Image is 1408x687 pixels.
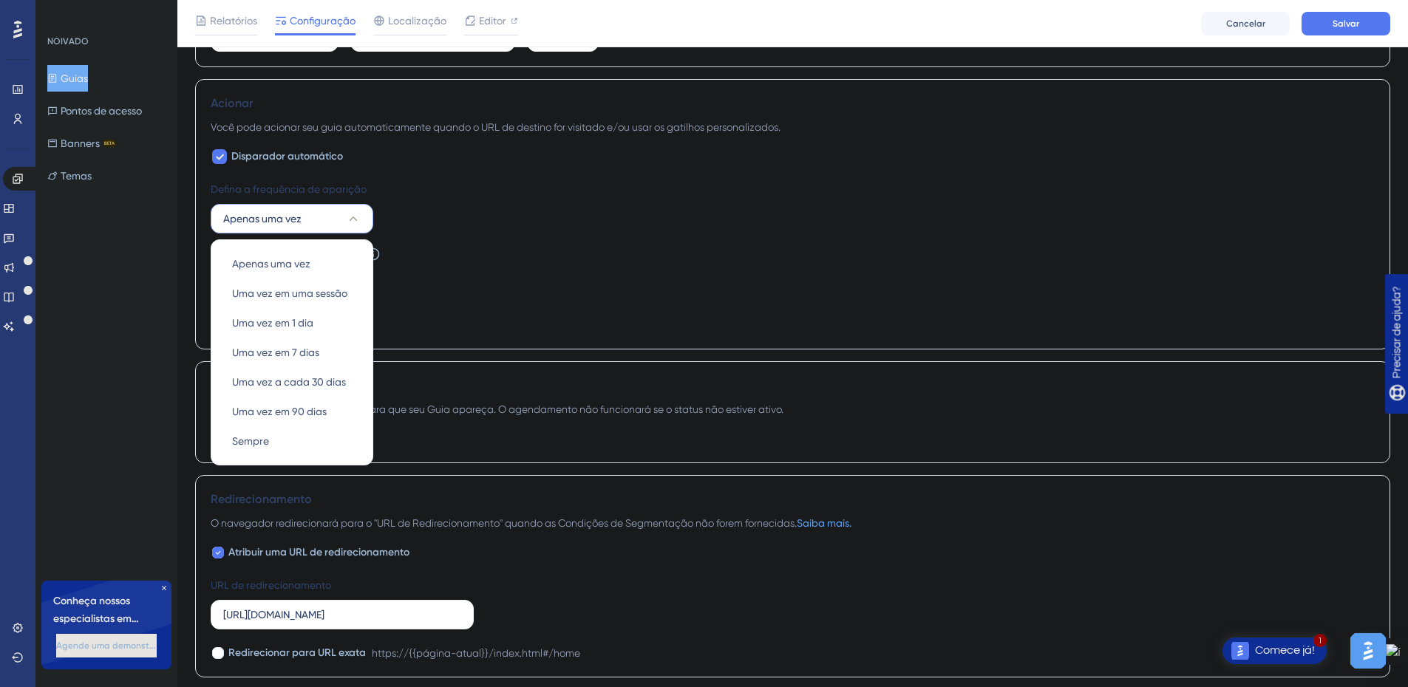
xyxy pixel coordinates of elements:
font: Sempre [232,435,269,447]
button: BannersBETA [47,130,116,157]
button: Apenas uma vez [220,249,364,278]
div: Abra a lista de verificação Comece!, módulos restantes: 1 [1222,638,1327,664]
button: Uma vez a cada 30 dias [220,367,364,397]
font: Uma vez a cada 30 dias [232,376,346,388]
font: Acionar [211,96,253,110]
font: Precisar de ajuda? [35,7,127,18]
font: Apenas uma vez [223,213,302,225]
font: Conheça nossos especialistas em integração 🎧 [53,595,139,643]
a: Saiba mais. [797,517,851,529]
button: Uma vez em uma sessão [220,278,364,308]
button: Uma vez em 90 dias [220,397,364,426]
font: Salvar [1333,18,1359,29]
font: Você pode acionar seu guia automaticamente quando o URL de destino for visitado e/ou usar os gati... [211,121,780,133]
button: Agende uma demonstração [56,634,157,657]
button: Temas [47,163,92,189]
font: https://{{página-atual}}/index.html#/home [372,647,580,659]
font: Uma vez em 90 dias [232,406,327,417]
button: Salvar [1302,12,1390,35]
font: Redirecionar para URL exata [228,646,366,659]
font: Redirecionamento [211,492,312,506]
font: Editor [479,15,506,27]
font: Configuração [290,15,356,27]
font: Você pode agendar um período para que seu Guia apareça. O agendamento não funcionará se o status ... [211,403,783,415]
button: Sempre [220,426,364,456]
button: Cancelar [1201,12,1290,35]
font: BETA [104,140,115,146]
font: Temas [61,170,92,182]
font: Localização [388,15,446,27]
button: Uma vez em 7 dias [220,338,364,367]
font: Cancelar [1226,18,1265,29]
font: Banners [61,137,100,149]
font: Agende uma demonstração [56,640,174,651]
button: Apenas uma vez [211,204,373,233]
font: NOIVADO [47,36,89,47]
font: Atribuir uma URL de redirecionamento [228,546,409,558]
font: Guias [61,72,88,84]
font: Relatórios [210,15,257,27]
input: https://www.example.com/ [223,606,461,623]
font: Uma vez em 1 dia [232,317,313,329]
img: imagem-do-lançador-texto-alternativo [1231,642,1249,660]
font: Comece já! [1255,644,1315,656]
font: Disparador automático [231,150,343,163]
font: Uma vez em uma sessão [232,287,347,299]
font: Uma vez em 7 dias [232,346,319,358]
button: Pontos de acesso [47,98,142,124]
font: Apenas uma vez [232,258,310,270]
font: O navegador redirecionará para o "URL de Redirecionamento" quando as Condições de Segmentação não... [211,517,797,529]
font: Pontos de acesso [61,105,142,117]
font: 1 [1318,637,1322,645]
font: Defina a frequência de aparição [211,183,367,195]
button: Guias [47,65,88,92]
iframe: Iniciador do Assistente de IA do UserGuiding [1346,629,1390,673]
font: URL de redirecionamento [211,579,331,591]
button: Uma vez em 1 dia [220,308,364,338]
